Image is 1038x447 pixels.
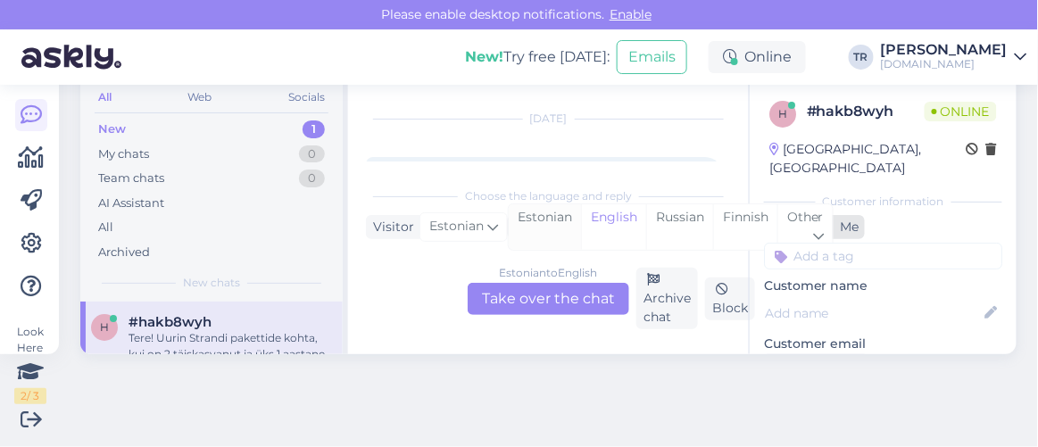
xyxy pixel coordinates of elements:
div: AI Assistant [98,195,164,212]
div: Estonian to English [500,265,598,281]
div: 0 [299,170,325,187]
div: Archived [98,244,150,261]
span: #hakb8wyh [129,314,212,330]
div: [DATE] [366,111,731,127]
div: Block [705,277,755,320]
input: Add a tag [764,243,1002,269]
div: TR [849,45,874,70]
div: Request email [764,353,868,377]
div: [GEOGRAPHIC_DATA], [GEOGRAPHIC_DATA] [769,140,967,178]
span: New chats [183,275,240,291]
div: Tere! Uurin Strandi pakettide kohta, kui on 2 täiskasvanut ja üks 1 aastane ja üks 2 kuune laps. ... [129,330,332,362]
div: Try free [DATE]: [465,46,610,68]
div: Socials [285,86,328,109]
span: h [778,107,787,120]
div: Take over the chat [468,283,629,315]
div: All [95,86,115,109]
div: Me [834,218,859,236]
div: Online [709,41,806,73]
div: Archive chat [636,268,698,329]
div: [PERSON_NAME] [881,43,1008,57]
span: Enable [604,6,657,22]
div: [DOMAIN_NAME] [881,57,1008,71]
a: [PERSON_NAME][DOMAIN_NAME] [881,43,1027,71]
div: Web [185,86,216,109]
div: Customer information [764,194,1002,210]
div: 2 / 3 [14,388,46,404]
div: Choose the language and reply [366,188,731,204]
b: New! [465,48,503,65]
div: # hakb8wyh [807,101,925,122]
p: Customer name [764,277,1002,295]
span: Other [787,209,824,225]
span: Estonian [429,217,484,236]
div: English [581,204,646,250]
div: 1 [303,120,325,138]
div: Estonian [509,204,581,250]
input: Add name [765,303,982,323]
span: h [100,320,109,334]
button: Emails [617,40,687,74]
div: Team chats [98,170,164,187]
p: Customer tags [764,220,1002,239]
p: Customer email [764,335,1002,353]
div: My chats [98,145,149,163]
div: Russian [646,204,713,250]
div: Visitor [366,218,414,236]
div: 0 [299,145,325,163]
span: Online [925,102,997,121]
div: New [98,120,126,138]
div: Look Here [14,324,46,404]
div: Finnish [713,204,777,250]
div: All [98,219,113,236]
